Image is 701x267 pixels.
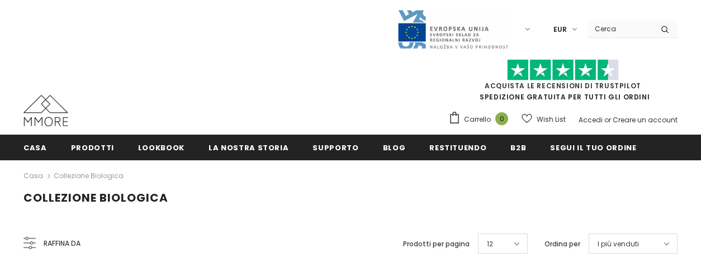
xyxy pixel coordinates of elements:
[429,142,486,153] span: Restituendo
[23,169,43,183] a: Casa
[23,190,168,206] span: Collezione biologica
[403,239,470,250] label: Prodotti per pagina
[397,9,509,50] img: Javni Razpis
[383,142,406,153] span: Blog
[209,135,288,160] a: La nostra storia
[613,115,678,125] a: Creare un account
[495,112,508,125] span: 0
[485,81,641,90] a: Acquista le recensioni di TrustPilot
[588,21,652,37] input: Search Site
[598,239,639,250] span: I più venduti
[544,239,580,250] label: Ordina per
[604,115,611,125] span: or
[448,111,514,128] a: Carrello 0
[510,142,526,153] span: B2B
[23,135,47,160] a: Casa
[44,237,80,250] span: Raffina da
[209,142,288,153] span: La nostra storia
[550,135,636,160] a: Segui il tuo ordine
[383,135,406,160] a: Blog
[553,24,567,35] span: EUR
[312,135,358,160] a: supporto
[23,142,47,153] span: Casa
[71,142,114,153] span: Prodotti
[510,135,526,160] a: B2B
[464,114,491,125] span: Carrello
[550,142,636,153] span: Segui il tuo ordine
[71,135,114,160] a: Prodotti
[397,24,509,34] a: Javni Razpis
[23,95,68,126] img: Casi MMORE
[579,115,603,125] a: Accedi
[537,114,566,125] span: Wish List
[138,142,184,153] span: Lookbook
[522,109,566,129] a: Wish List
[54,171,124,180] a: Collezione biologica
[487,239,493,250] span: 12
[507,59,619,81] img: Fidati di Pilot Stars
[138,135,184,160] a: Lookbook
[312,142,358,153] span: supporto
[448,64,678,102] span: SPEDIZIONE GRATUITA PER TUTTI GLI ORDINI
[429,135,486,160] a: Restituendo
